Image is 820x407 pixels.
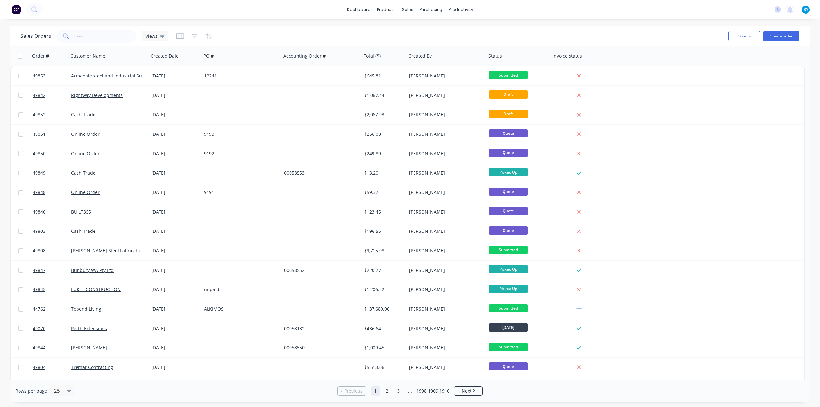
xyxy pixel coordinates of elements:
[489,129,528,137] span: Quote
[33,358,71,377] a: 49804
[409,345,480,351] div: [PERSON_NAME]
[489,323,528,331] span: [DATE]
[33,170,45,176] span: 49849
[335,386,485,396] ul: Pagination
[33,209,45,215] span: 49846
[489,149,528,157] span: Quote
[151,92,199,99] div: [DATE]
[33,183,71,202] a: 49848
[71,131,100,137] a: Online Order
[151,53,179,59] div: Created Date
[151,228,199,234] div: [DATE]
[203,53,214,59] div: PO #
[364,345,402,351] div: $1,009.45
[33,228,45,234] span: 49803
[409,73,480,79] div: [PERSON_NAME]
[364,306,402,312] div: $137,689.90
[33,151,45,157] span: 49850
[440,386,449,396] a: Page 1910
[394,386,403,396] a: Page 3
[763,31,799,41] button: Create order
[344,388,363,394] span: Previous
[151,131,199,137] div: [DATE]
[151,345,199,351] div: [DATE]
[33,338,71,357] a: 49844
[409,151,480,157] div: [PERSON_NAME]
[553,53,582,59] div: Invoice status
[204,73,275,79] div: 12241
[364,364,402,370] div: $5,513.06
[364,170,402,176] div: $13.20
[489,304,528,312] span: Submitted
[33,66,71,85] a: 49853
[489,71,528,79] span: Submitted
[382,386,392,396] a: Page 2
[33,306,45,312] span: 44762
[364,151,402,157] div: $249.89
[489,265,528,273] span: Picked Up
[489,246,528,254] span: Submitted
[364,248,402,254] div: $9,715.08
[71,306,101,312] a: Topend Living
[409,228,480,234] div: [PERSON_NAME]
[408,53,432,59] div: Created By
[71,345,107,351] a: [PERSON_NAME]
[489,285,528,293] span: Picked Up
[71,286,121,292] a: LUKE I CONSTRUCTION
[204,189,275,196] div: 9191
[428,386,438,396] a: Page 1909
[33,261,71,280] a: 49847
[151,170,199,176] div: [DATE]
[204,286,275,293] div: unpaid
[371,386,380,396] a: Page 1 is your current page
[489,188,528,196] span: Quote
[409,92,480,99] div: [PERSON_NAME]
[12,5,21,14] img: Factory
[151,248,199,254] div: [DATE]
[71,325,107,331] a: Perth Extensions
[409,364,480,370] div: [PERSON_NAME]
[364,228,402,234] div: $196.55
[364,131,402,137] div: $256.08
[32,53,49,59] div: Order #
[71,248,144,254] a: [PERSON_NAME] Steel Fabrication
[409,286,480,293] div: [PERSON_NAME]
[488,53,502,59] div: Status
[405,386,415,396] a: Jump forward
[151,189,199,196] div: [DATE]
[728,31,760,41] button: Options
[409,248,480,254] div: [PERSON_NAME]
[33,267,45,273] span: 49847
[33,163,71,183] a: 49849
[15,388,47,394] span: Rows per page
[204,151,275,157] div: 9192
[71,73,155,79] a: Armadale steel and Industrial Supplies
[284,267,355,273] div: 00058552
[284,325,355,332] div: 00058132
[151,364,199,370] div: [DATE]
[33,144,71,163] a: 49850
[33,131,45,137] span: 49851
[151,286,199,293] div: [DATE]
[364,73,402,79] div: $645.81
[284,170,355,176] div: 00058553
[374,5,399,14] div: products
[151,267,199,273] div: [DATE]
[151,209,199,215] div: [DATE]
[33,125,71,144] a: 49851
[74,30,137,43] input: Search...
[364,286,402,293] div: $1,206.52
[151,306,199,312] div: [DATE]
[284,345,355,351] div: 00058550
[33,364,45,370] span: 49804
[151,325,199,332] div: [DATE]
[71,189,100,195] a: Online Order
[70,53,105,59] div: Customer Name
[344,5,374,14] a: dashboard
[33,286,45,293] span: 49845
[71,170,95,176] a: Cash Trade
[489,110,528,118] span: Draft
[409,189,480,196] div: [PERSON_NAME]
[71,364,113,370] a: Tremar Contracting
[462,388,471,394] span: Next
